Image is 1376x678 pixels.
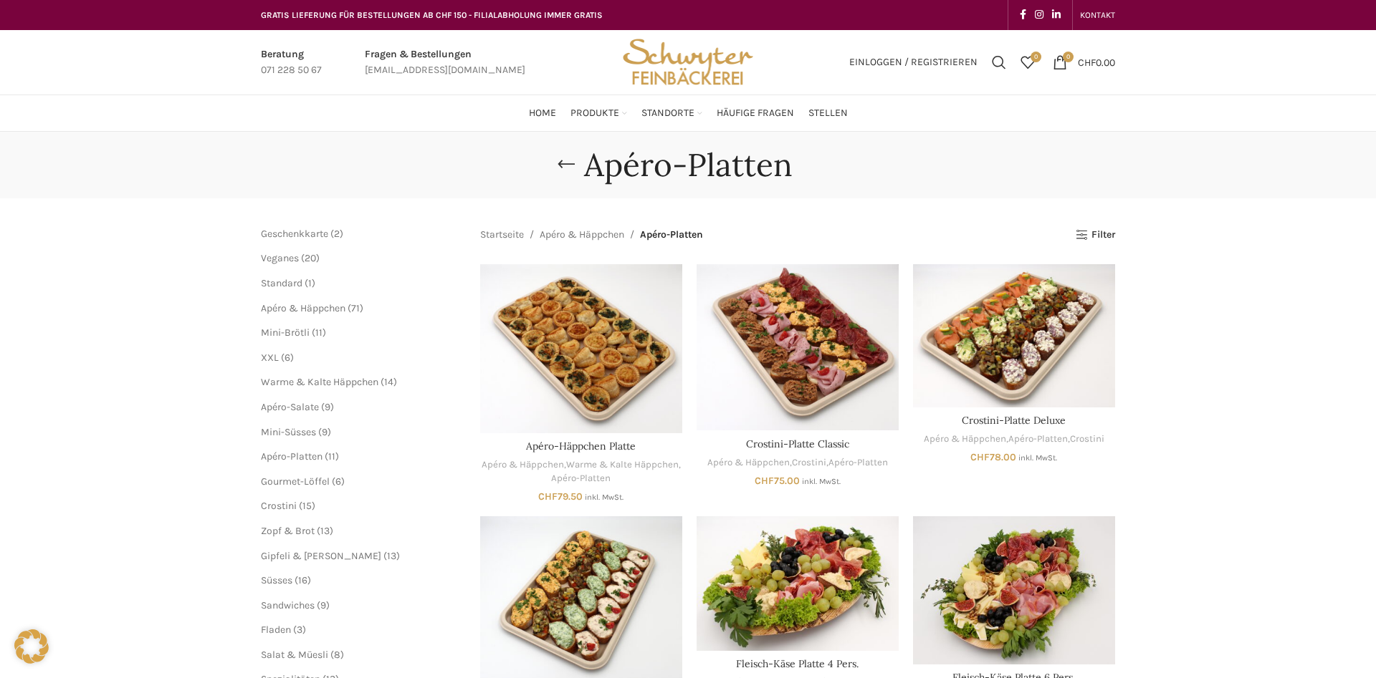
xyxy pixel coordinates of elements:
a: Fleisch-Käse Platte 6 Pers. [913,516,1115,664]
a: Filter [1076,229,1115,241]
span: Stellen [808,107,848,120]
div: , , [697,456,899,470]
a: Standard [261,277,302,289]
small: inkl. MwSt. [585,493,623,502]
span: GRATIS LIEFERUNG FÜR BESTELLUNGEN AB CHF 150 - FILIALABHOLUNG IMMER GRATIS [261,10,603,20]
a: KONTAKT [1080,1,1115,29]
a: XXL [261,352,279,364]
span: 11 [328,450,335,463]
a: Sandwiches [261,599,315,611]
a: Einloggen / Registrieren [842,48,985,77]
a: Häufige Fragen [717,99,794,127]
a: Instagram social link [1031,5,1048,25]
div: Main navigation [254,99,1122,127]
div: Suchen [985,48,1013,77]
a: Apéro-Salate [261,401,319,413]
a: Apéro & Häppchen [924,432,1006,446]
span: 14 [384,376,393,388]
div: , , [480,458,682,485]
a: 0 CHF0.00 [1046,48,1122,77]
a: Startseite [480,227,524,243]
span: Fladen [261,624,291,636]
span: Einloggen / Registrieren [849,57,978,67]
a: Apéro & Häppchen [261,302,345,314]
span: 16 [298,574,307,586]
bdi: 78.00 [970,451,1016,463]
a: Mini-Süsses [261,426,316,438]
a: Crostini [261,500,297,512]
h1: Apéro-Platten [584,146,793,184]
a: Gourmet-Löffel [261,475,330,488]
a: Site logo [618,55,758,67]
a: Crostini-Platte Deluxe [913,264,1115,407]
a: Apéro-Häppchen Platte [526,440,636,452]
a: Geschenkkarte [261,228,328,240]
nav: Breadcrumb [480,227,703,243]
bdi: 0.00 [1078,56,1115,68]
span: Apéro-Platten [640,227,703,243]
span: Produkte [570,107,619,120]
a: Go back [548,150,584,179]
div: , , [913,432,1115,446]
span: Häufige Fragen [717,107,794,120]
a: Facebook social link [1016,5,1031,25]
a: Warme & Kalte Häppchen [566,458,679,472]
span: 1 [308,277,312,289]
a: Apéro-Platten [261,450,322,463]
a: Gipfeli & [PERSON_NAME] [261,550,381,562]
a: Salat & Müesli [261,649,328,661]
a: Mini-Brötli [261,326,310,339]
span: 15 [302,500,312,512]
a: Apéro-Platten [1008,432,1068,446]
a: Crostini-Platte Classic [697,264,899,430]
a: Süsses [261,574,292,586]
a: Apéro-Platten [551,472,611,485]
bdi: 75.00 [755,475,800,487]
a: Produkte [570,99,627,127]
a: Fleisch-Käse Platte 4 Pers. [697,516,899,651]
a: Apéro & Häppchen [707,456,790,470]
span: Home [529,107,556,120]
span: CHF [970,451,990,463]
small: inkl. MwSt. [1018,453,1057,463]
a: Veganes [261,252,299,264]
span: 2 [334,228,340,240]
a: Apéro & Häppchen [482,458,564,472]
span: 6 [285,352,290,364]
a: Warme & Kalte Häppchen [261,376,378,388]
span: KONTAKT [1080,10,1115,20]
span: 9 [320,599,326,611]
span: 0 [1031,52,1041,62]
span: Zopf & Brot [261,525,315,537]
span: 13 [320,525,330,537]
span: Standorte [641,107,694,120]
small: inkl. MwSt. [802,477,841,486]
a: Apéro-Häppchen Platte [480,264,682,433]
a: Linkedin social link [1048,5,1065,25]
div: Secondary navigation [1073,1,1122,29]
a: Apéro-Platten [828,456,888,470]
span: 71 [351,302,360,314]
span: 0 [1063,52,1074,62]
img: Bäckerei Schwyter [618,30,758,95]
span: 13 [387,550,396,562]
a: Home [529,99,556,127]
a: Fleisch-Käse Platte 4 Pers. [736,657,859,670]
span: CHF [1078,56,1096,68]
span: 11 [315,326,322,339]
bdi: 79.50 [538,490,583,503]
